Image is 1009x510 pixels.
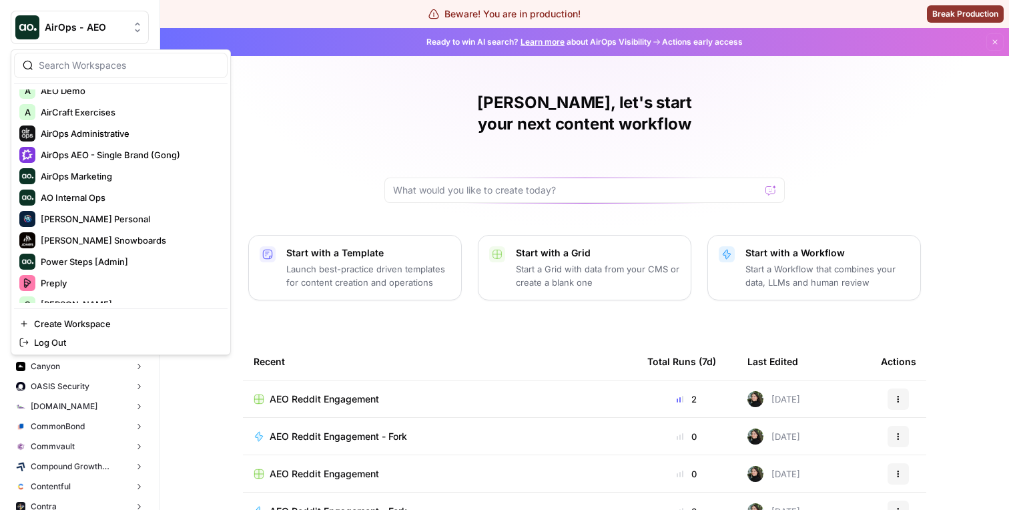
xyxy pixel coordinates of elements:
[747,429,763,445] img: eoqc67reg7z2luvnwhy7wyvdqmsw
[16,382,25,391] img: red1k5sizbc2zfjdzds8kz0ky0wq
[41,148,217,162] span: AirOps AEO - Single Brand (Gong)
[11,376,149,397] button: OASIS Security
[286,262,450,289] p: Launch best-practice driven templates for content creation and operations
[11,49,231,355] div: Workspace: AirOps - AEO
[11,397,149,417] button: [DOMAIN_NAME]
[34,336,217,349] span: Log Out
[31,461,129,473] span: Compound Growth Marketing
[426,36,651,48] span: Ready to win AI search? about AirOps Visibility
[11,356,149,376] button: Canyon
[647,467,726,481] div: 0
[747,466,800,482] div: [DATE]
[16,422,25,431] img: glq0fklpdxbalhn7i6kvfbbvs11n
[647,430,726,443] div: 0
[31,401,97,413] span: [DOMAIN_NAME]
[248,235,462,300] button: Start with a TemplateLaunch best-practice driven templates for content creation and operations
[747,391,800,407] div: [DATE]
[19,275,35,291] img: Preply Logo
[14,333,228,352] a: Log Out
[11,417,149,437] button: CommonBond
[14,314,228,333] a: Create Workspace
[270,430,407,443] span: AEO Reddit Engagement - Fork
[254,343,626,380] div: Recent
[31,421,85,433] span: CommonBond
[41,127,217,140] span: AirOps Administrative
[16,442,25,451] img: xf6b4g7v9n1cfco8wpzm78dqnb6e
[478,235,691,300] button: Start with a GridStart a Grid with data from your CMS or create a blank one
[34,317,217,330] span: Create Workspace
[662,36,743,48] span: Actions early access
[19,168,35,184] img: AirOps Marketing Logo
[254,430,626,443] a: AEO Reddit Engagement - Fork
[45,21,125,34] span: AirOps - AEO
[19,211,35,227] img: Berna's Personal Logo
[16,402,25,411] img: k09s5utkby11dt6rxf2w9zgb46r0
[11,437,149,457] button: Commvault
[11,457,149,477] button: Compound Growth Marketing
[41,298,217,311] span: [PERSON_NAME]
[927,5,1004,23] button: Break Production
[41,276,217,290] span: Preply
[516,246,680,260] p: Start with a Grid
[707,235,921,300] button: Start with a WorkflowStart a Workflow that combines your data, LLMs and human review
[254,393,626,406] a: AEO Reddit Engagement
[11,477,149,497] button: Contentful
[25,298,30,311] span: S
[647,343,716,380] div: Total Runs (7d)
[393,184,760,197] input: What would you like to create today?
[16,362,25,371] img: 0idox3onazaeuxox2jono9vm549w
[41,105,217,119] span: AirCraft Exercises
[25,105,31,119] span: A
[31,481,71,493] span: Contentful
[19,190,35,206] img: AO Internal Ops Logo
[41,191,217,204] span: AO Internal Ops
[25,84,31,97] span: A
[745,262,910,289] p: Start a Workflow that combines your data, LLMs and human review
[254,467,626,481] a: AEO Reddit Engagement
[19,147,35,163] img: AirOps AEO - Single Brand (Gong) Logo
[881,343,916,380] div: Actions
[516,262,680,289] p: Start a Grid with data from your CMS or create a blank one
[747,391,763,407] img: eoqc67reg7z2luvnwhy7wyvdqmsw
[41,170,217,183] span: AirOps Marketing
[31,380,89,393] span: OASIS Security
[647,393,726,406] div: 2
[41,84,217,97] span: AEO Demo
[39,59,219,72] input: Search Workspaces
[428,7,581,21] div: Beware! You are in production!
[16,482,25,491] img: 2ud796hvc3gw7qwjscn75txc5abr
[747,343,798,380] div: Last Edited
[747,429,800,445] div: [DATE]
[932,8,998,20] span: Break Production
[19,254,35,270] img: Power Steps [Admin] Logo
[31,360,60,372] span: Canyon
[745,246,910,260] p: Start with a Workflow
[31,441,75,453] span: Commvault
[747,466,763,482] img: eoqc67reg7z2luvnwhy7wyvdqmsw
[19,232,35,248] img: Jones Snowboards Logo
[270,467,379,481] span: AEO Reddit Engagement
[41,212,217,226] span: [PERSON_NAME] Personal
[286,246,450,260] p: Start with a Template
[19,125,35,142] img: AirOps Administrative Logo
[384,92,785,135] h1: [PERSON_NAME], let's start your next content workflow
[270,393,379,406] span: AEO Reddit Engagement
[15,15,39,39] img: AirOps - AEO Logo
[41,234,217,247] span: [PERSON_NAME] Snowboards
[521,37,565,47] a: Learn more
[11,11,149,44] button: Workspace: AirOps - AEO
[41,255,217,268] span: Power Steps [Admin]
[16,462,25,471] img: kaevn8smg0ztd3bicv5o6c24vmo8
